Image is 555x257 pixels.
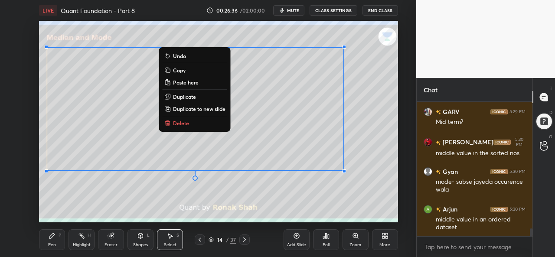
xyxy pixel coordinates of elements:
div: 5:30 PM [509,169,526,174]
div: 5:30 PM [509,207,526,212]
h6: Arjun [441,205,457,214]
div: P [59,233,61,237]
img: no-rating-badge.077c3623.svg [436,140,441,145]
button: Copy [163,65,227,75]
h6: [PERSON_NAME] [441,138,493,147]
span: mute [287,7,299,13]
div: Select [164,243,176,247]
div: Poll [323,243,330,247]
p: G [549,133,552,140]
h4: Quant Foundation - Part 8 [61,7,135,15]
div: Add Slide [287,243,306,247]
img: iconic-dark.1390631f.png [490,169,508,174]
div: More [379,243,390,247]
p: Duplicate to new slide [173,105,225,112]
p: T [550,85,552,91]
img: iconic-dark.1390631f.png [490,109,508,114]
div: 14 [215,237,224,242]
div: 37 [230,236,236,244]
img: 3900e36fed3545ecae7d741ee4afe438.jpg [424,138,432,146]
h6: Gyan [441,167,458,176]
button: Duplicate to new slide [163,104,227,114]
div: Highlight [73,243,91,247]
h6: GARV [441,107,460,116]
img: iconic-dark.1390631f.png [490,207,508,212]
div: / [226,237,229,242]
img: 8b4c3fc9e6e840e79bf4a8ee01c3153f.101097627_3 [424,205,432,214]
div: Eraser [104,243,118,247]
div: 5:30 PM [513,137,526,147]
p: D [549,109,552,116]
div: 5:29 PM [509,109,526,114]
div: Shapes [133,243,148,247]
p: Paste here [173,79,199,86]
div: mode- sabse jayeda occurence wala [436,178,526,194]
div: LIVE [39,5,57,16]
button: Undo [163,51,227,61]
p: Delete [173,120,189,127]
div: grid [417,102,532,237]
p: Undo [173,52,186,59]
button: mute [273,5,304,16]
p: Copy [173,67,186,74]
img: no-rating-badge.077c3623.svg [436,169,441,174]
img: 1a086b7131594b32929db3e16e6f4127.74972743_3 [424,107,432,116]
img: no-rating-badge.077c3623.svg [436,110,441,114]
div: Mid term? [436,118,526,127]
div: S [176,233,179,237]
p: Duplicate [173,93,196,100]
button: End Class [362,5,398,16]
button: Paste here [163,77,227,88]
div: Pen [48,243,56,247]
img: no-rating-badge.077c3623.svg [436,207,441,212]
img: iconic-dark.1390631f.png [493,140,511,145]
div: middle value in an ordered dataset [436,215,526,232]
div: Zoom [349,243,361,247]
button: Duplicate [163,91,227,102]
div: L [147,233,150,237]
div: middle value in the sorted nos [436,149,526,158]
img: default.png [424,167,432,176]
button: Delete [163,118,227,128]
button: CLASS SETTINGS [310,5,357,16]
div: H [88,233,91,237]
p: Chat [417,78,444,101]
